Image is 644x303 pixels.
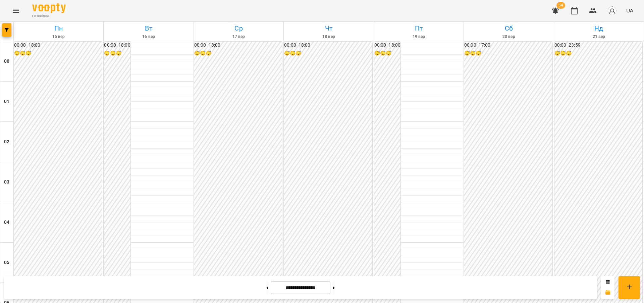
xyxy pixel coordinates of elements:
[194,42,282,49] h6: 00:00 - 18:00
[284,50,372,57] h6: 😴😴😴
[32,3,66,13] img: Voopty Logo
[554,50,642,57] h6: 😴😴😴
[4,219,9,226] h6: 04
[14,42,102,49] h6: 00:00 - 18:00
[32,14,66,18] span: For Business
[4,138,9,146] h6: 02
[194,50,282,57] h6: 😴😴😴
[284,42,372,49] h6: 00:00 - 18:00
[105,23,192,34] h6: Вт
[15,34,102,40] h6: 15 вер
[14,50,102,57] h6: 😴😴😴
[4,58,9,65] h6: 00
[8,3,24,19] button: Menu
[374,50,400,57] h6: 😴😴😴
[554,42,642,49] h6: 00:00 - 23:59
[4,179,9,186] h6: 03
[105,34,192,40] h6: 16 вер
[464,42,552,49] h6: 00:00 - 17:00
[375,23,463,34] h6: Пт
[555,23,643,34] h6: Нд
[195,23,282,34] h6: Ср
[15,23,102,34] h6: Пн
[465,23,552,34] h6: Сб
[374,42,400,49] h6: 00:00 - 18:00
[285,34,372,40] h6: 18 вер
[555,34,643,40] h6: 21 вер
[556,2,565,9] span: 54
[607,6,617,15] img: avatar_s.png
[104,42,130,49] h6: 00:00 - 18:00
[4,98,9,105] h6: 01
[624,4,636,17] button: UA
[626,7,633,14] span: UA
[465,34,552,40] h6: 20 вер
[464,50,552,57] h6: 😴😴😴
[104,50,130,57] h6: 😴😴😴
[4,259,9,266] h6: 05
[375,34,463,40] h6: 19 вер
[195,34,282,40] h6: 17 вер
[285,23,372,34] h6: Чт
